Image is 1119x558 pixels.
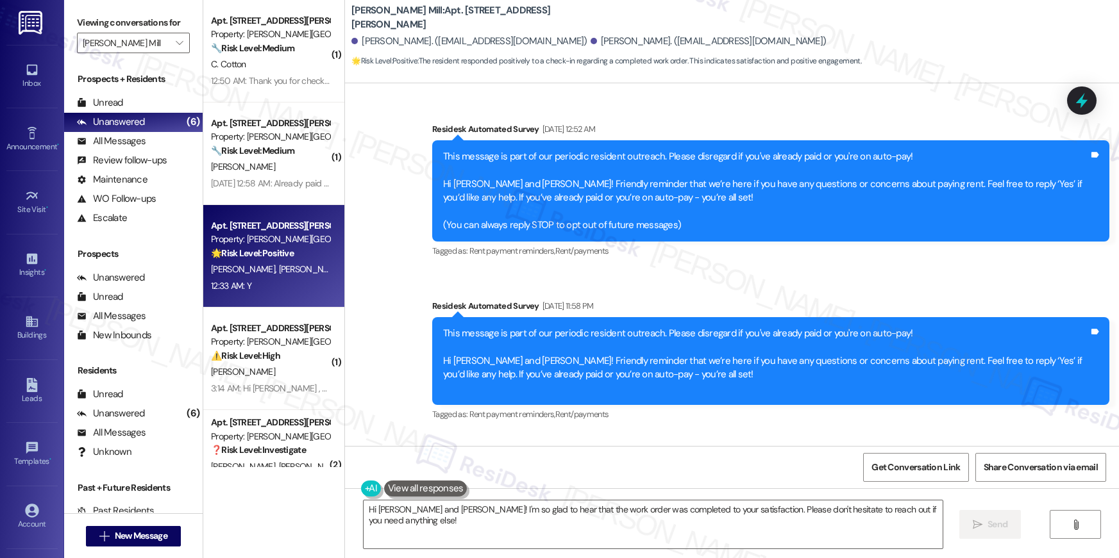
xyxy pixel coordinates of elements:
a: Inbox [6,59,58,94]
div: [DATE] 12:52 AM [539,122,596,136]
span: [PERSON_NAME] [211,461,279,472]
span: : The resident responded positively to a check-in regarding a completed work order. This indicate... [351,54,861,68]
div: Unread [77,388,123,401]
div: Review follow-ups [77,154,167,167]
div: Unread [77,290,123,304]
div: Past Residents [77,504,155,518]
div: [DATE] 11:58 PM [539,299,594,313]
div: Apt. [STREET_ADDRESS][PERSON_NAME] [211,219,330,233]
div: Residents [64,364,203,377]
div: 3:14 AM: Hi [PERSON_NAME] , thank you for bringing this important matter to our attention. We've ... [211,382,1062,394]
div: Prospects [64,247,203,261]
div: Apt. [STREET_ADDRESS][PERSON_NAME] [211,117,330,130]
div: Maintenance [77,173,147,186]
div: Residesk Automated Survey [432,299,1109,317]
span: • [46,203,48,212]
i:  [973,520,982,530]
label: Viewing conversations for [77,13,190,33]
span: • [49,455,51,464]
input: All communities [83,33,169,53]
span: Rent/payments [555,409,609,420]
div: Tagged as: [432,242,1109,260]
strong: 🔧 Risk Level: Medium [211,145,294,156]
div: Property: [PERSON_NAME][GEOGRAPHIC_DATA] [211,28,330,41]
span: Share Conversation via email [984,461,1098,474]
span: New Message [115,529,167,543]
textarea: Hi [PERSON_NAME] and [PERSON_NAME]! I'm so glad to hear that the work order was completed to your... [364,500,943,548]
div: [PERSON_NAME]. ([EMAIL_ADDRESS][DOMAIN_NAME]) [351,35,587,48]
div: This message is part of our periodic resident outreach. Please disregard if you've already paid o... [443,150,1089,233]
button: Send [959,510,1022,539]
span: [PERSON_NAME] [211,263,279,275]
div: This message is part of our periodic resident outreach. Please disregard if you've already paid o... [443,327,1089,395]
div: All Messages [77,135,146,148]
div: Prospects + Residents [64,72,203,86]
div: Escalate [77,211,127,225]
div: (6) [183,404,203,423]
span: Rent payment reminders , [469,245,555,256]
div: Apt. [STREET_ADDRESS][PERSON_NAME] [211,322,330,335]
i:  [176,38,183,48]
strong: ❓ Risk Level: Investigate [211,444,306,455]
i:  [1071,520,1081,530]
span: [PERSON_NAME] [211,366,275,377]
div: Unanswered [77,271,145,284]
a: Buildings [6,311,58,345]
span: [PERSON_NAME] [211,161,275,172]
span: [PERSON_NAME] [PERSON_NAME] [279,263,409,275]
div: Property: [PERSON_NAME][GEOGRAPHIC_DATA] [211,233,330,246]
div: [DATE] 12:58 AM: Already paid it [DATE] [211,177,354,189]
div: Past + Future Residents [64,481,203,495]
div: Unanswered [77,407,145,420]
strong: 🌟 Risk Level: Positive [351,56,417,66]
span: Get Conversation Link [871,461,960,474]
span: C. Cotton [211,58,246,70]
div: Unknown [77,445,131,459]
img: ResiDesk Logo [19,11,45,35]
a: Site Visit • [6,185,58,220]
span: Send [988,518,1007,531]
div: Property: [PERSON_NAME][GEOGRAPHIC_DATA] [211,335,330,349]
button: Share Conversation via email [975,453,1106,482]
div: (6) [183,112,203,132]
strong: 🔧 Risk Level: Medium [211,42,294,54]
a: Leads [6,374,58,409]
div: 12:50 AM: Thank you for checking. As I indicated each month, I do pay my rent with my social secu... [211,75,1109,86]
span: Rent/payments [555,245,609,256]
span: Rent payment reminders , [469,409,555,420]
b: [PERSON_NAME] Mill: Apt. [STREET_ADDRESS][PERSON_NAME] [351,4,608,31]
div: Property: [PERSON_NAME][GEOGRAPHIC_DATA] [211,430,330,443]
div: Unanswered [77,115,145,129]
a: Account [6,500,58,534]
button: Get Conversation Link [863,453,968,482]
a: Insights • [6,248,58,283]
span: • [57,140,59,149]
div: New Inbounds [77,329,151,342]
div: All Messages [77,426,146,439]
i:  [99,531,109,541]
div: Property: [PERSON_NAME][GEOGRAPHIC_DATA] [211,130,330,144]
div: Apt. [STREET_ADDRESS][PERSON_NAME] [211,416,330,429]
div: WO Follow-ups [77,192,156,206]
strong: 🌟 Risk Level: Positive [211,247,294,259]
div: Unread [77,96,123,110]
button: New Message [86,526,181,546]
div: 12:33 AM: Y [211,280,251,291]
a: Templates • [6,437,58,472]
strong: ⚠️ Risk Level: High [211,350,280,361]
div: Tagged as: [432,405,1109,423]
div: Apt. [STREET_ADDRESS][PERSON_NAME] [211,14,330,28]
div: [PERSON_NAME]. ([EMAIL_ADDRESS][DOMAIN_NAME]) [591,35,827,48]
span: • [44,266,46,275]
span: [PERSON_NAME] [279,461,343,472]
div: Residesk Automated Survey [432,122,1109,140]
div: All Messages [77,309,146,323]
